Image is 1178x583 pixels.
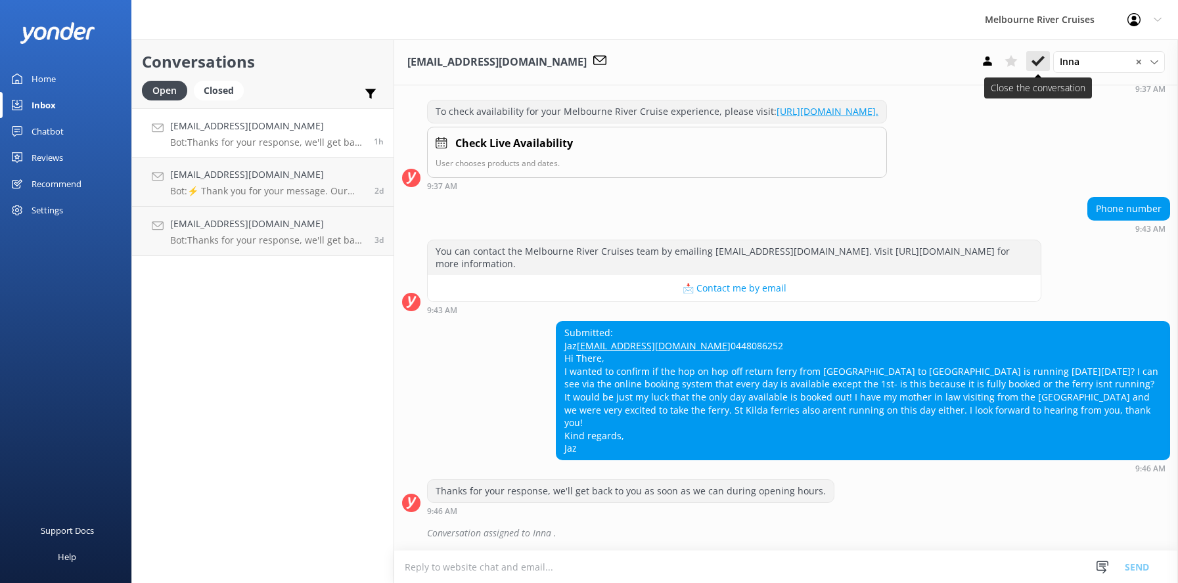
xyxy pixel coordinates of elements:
[1088,198,1169,220] div: Phone number
[20,22,95,44] img: yonder-white-logo.png
[1135,225,1166,233] strong: 9:43 AM
[170,119,364,133] h4: [EMAIL_ADDRESS][DOMAIN_NAME]
[170,167,365,182] h4: [EMAIL_ADDRESS][DOMAIN_NAME]
[194,83,250,97] a: Closed
[402,522,1170,544] div: 2025-09-22T00:07:13.308
[577,339,731,352] a: [EMAIL_ADDRESS][DOMAIN_NAME]
[427,507,457,515] strong: 9:46 AM
[1076,84,1170,93] div: Sep 22 2025 09:37am (UTC +10:00) Australia/Sydney
[170,185,365,197] p: Bot: ⚡ Thank you for your message. Our office hours are Mon - Fri 9.30am - 5pm. We'll get back to...
[170,217,365,231] h4: [EMAIL_ADDRESS][DOMAIN_NAME]
[170,234,365,246] p: Bot: Thanks for your response, we'll get back to you as soon as we can during opening hours.
[32,197,63,223] div: Settings
[556,322,1169,460] div: Submitted: Jaz 0448086252 Hi There, I wanted to confirm if the hop on hop off return ferry from [...
[1135,85,1166,93] strong: 9:37 AM
[428,100,886,123] div: To check availability for your Melbourne River Cruise experience, please visit:
[427,522,1170,544] div: Conversation assigned to Inna .
[427,307,457,314] strong: 9:43 AM
[32,144,63,171] div: Reviews
[194,81,244,100] div: Closed
[32,92,56,118] div: Inbox
[41,517,94,544] div: Support Docs
[428,240,1041,275] div: You can contact the Melbourne River Cruises team by emailing [EMAIL_ADDRESS][DOMAIN_NAME]. Visit ...
[32,66,56,92] div: Home
[427,181,887,190] div: Sep 22 2025 09:37am (UTC +10:00) Australia/Sydney
[132,108,394,158] a: [EMAIL_ADDRESS][DOMAIN_NAME]Bot:Thanks for your response, we'll get back to you as soon as we can...
[1087,224,1170,233] div: Sep 22 2025 09:43am (UTC +10:00) Australia/Sydney
[427,305,1041,314] div: Sep 22 2025 09:43am (UTC +10:00) Australia/Sydney
[428,275,1041,301] button: 📩 Contact me by email
[374,234,384,246] span: Sep 18 2025 02:56pm (UTC +10:00) Australia/Sydney
[436,157,878,169] p: User chooses products and dates.
[1135,465,1166,473] strong: 9:46 AM
[132,207,394,256] a: [EMAIL_ADDRESS][DOMAIN_NAME]Bot:Thanks for your response, we'll get back to you as soon as we can...
[142,49,384,74] h2: Conversations
[455,135,573,152] h4: Check Live Availability
[374,185,384,196] span: Sep 20 2025 10:41am (UTC +10:00) Australia/Sydney
[428,480,834,502] div: Thanks for your response, we'll get back to you as soon as we can during opening hours.
[1053,51,1165,72] div: Assign User
[32,118,64,144] div: Chatbot
[556,464,1170,473] div: Sep 22 2025 09:46am (UTC +10:00) Australia/Sydney
[374,136,384,147] span: Sep 22 2025 09:46am (UTC +10:00) Australia/Sydney
[407,54,587,71] h3: [EMAIL_ADDRESS][DOMAIN_NAME]
[427,506,834,515] div: Sep 22 2025 09:46am (UTC +10:00) Australia/Sydney
[777,105,878,118] a: [URL][DOMAIN_NAME].
[142,81,187,100] div: Open
[170,137,364,148] p: Bot: Thanks for your response, we'll get back to you as soon as we can during opening hours.
[58,544,76,570] div: Help
[132,158,394,207] a: [EMAIL_ADDRESS][DOMAIN_NAME]Bot:⚡ Thank you for your message. Our office hours are Mon - Fri 9.30...
[1060,54,1087,69] span: Inna
[32,171,81,197] div: Recommend
[427,183,457,190] strong: 9:37 AM
[1135,56,1142,68] span: ✕
[142,83,194,97] a: Open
